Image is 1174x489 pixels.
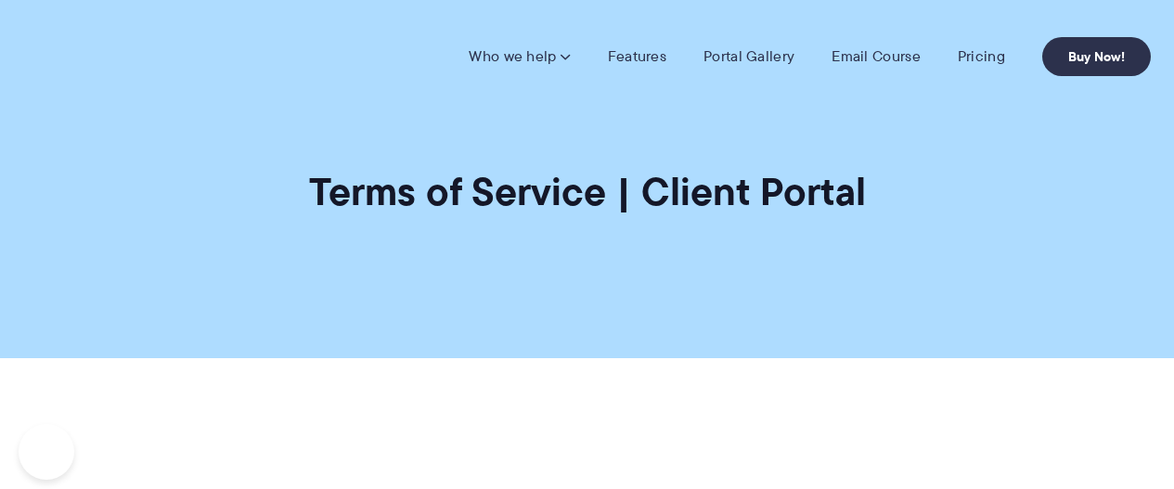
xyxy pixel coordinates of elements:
a: Who we help [469,47,570,66]
a: Portal Gallery [703,47,794,66]
iframe: Toggle Customer Support [19,424,74,480]
a: Features [608,47,666,66]
h1: Terms of Service | Client Portal [309,167,866,216]
a: Email Course [832,47,921,66]
a: Pricing [958,47,1005,66]
a: Buy Now! [1042,37,1151,76]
